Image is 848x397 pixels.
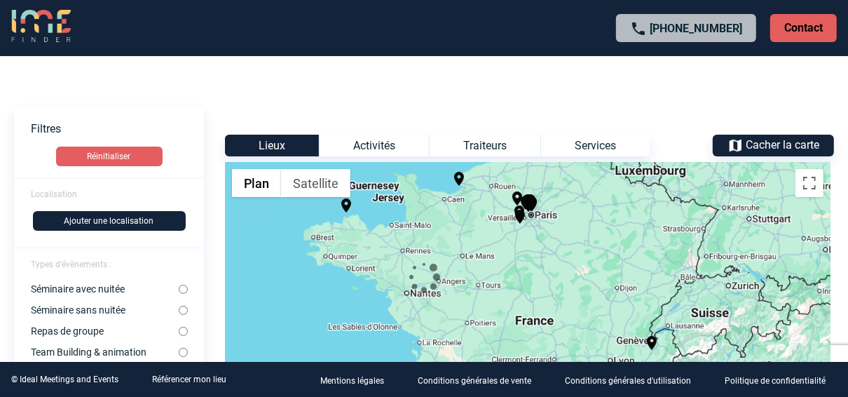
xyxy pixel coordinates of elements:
[14,147,204,166] a: Réinitialiser
[630,20,647,37] img: call-24-px.png
[511,204,528,224] gmp-advanced-marker: Châteauform' Château de Ronqueux
[517,194,534,214] gmp-advanced-marker: Work & Share Rueil - Colmar
[33,211,186,231] button: Ajouter une localisation
[152,375,226,384] a: Référencer mon lieu
[319,135,429,156] div: Activités
[524,196,540,215] gmp-advanced-marker: Novotel Paris Gare de Lyon
[31,346,179,358] label: Team Building & animation
[11,375,118,384] div: © Ideal Meetings and Events
[643,335,660,354] gmp-advanced-marker: Novotel Annecy Centre Atria
[511,204,528,221] img: location-on-24-px-black.png
[31,325,179,337] label: Repas de groupe
[565,376,691,386] p: Conditions générales d'utilisation
[338,197,355,214] img: location-on-24-px-black.png
[540,135,650,156] div: Services
[519,193,536,210] img: location-on-24-px-black.png
[31,189,77,199] span: Localisation
[512,208,528,225] img: location-on-24-px-black.png
[713,373,848,386] a: Politique de confidentialité
[232,169,281,197] button: Afficher un plan de ville
[746,138,820,152] span: Cacher la carte
[320,376,384,386] p: Mentions légales
[770,14,837,42] p: Contact
[554,373,713,386] a: Conditions générales d'utilisation
[509,190,526,210] gmp-advanced-marker: Châteauform' Château de Romainville
[643,335,660,351] img: location-on-24-px-black.png
[56,147,163,166] button: Réinitialiser
[451,170,467,187] img: location-on-24-px-black.png
[225,135,319,156] div: Lieux
[795,169,823,197] button: Passer en plein écran
[338,197,355,217] gmp-advanced-marker: L'Agapa Hôtel Spa
[524,196,540,213] img: location-on-24-px-black.png
[519,193,536,213] gmp-advanced-marker: Work & Share Colombes
[406,373,554,386] a: Conditions générales de vente
[31,122,204,135] p: Filtres
[517,194,534,211] img: location-on-24-px-black.png
[509,190,526,207] img: location-on-24-px-black.png
[429,135,540,156] div: Traiteurs
[451,170,467,190] gmp-advanced-marker: Sowell Hôtels Le Beach****
[281,169,350,197] button: Afficher les images satellite
[650,22,742,35] a: [PHONE_NUMBER]
[309,373,406,386] a: Mentions légales
[725,376,826,386] p: Politique de confidentialité
[418,376,531,386] p: Conditions générales de vente
[512,208,528,228] gmp-advanced-marker: Châteauform' Château de Rochefort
